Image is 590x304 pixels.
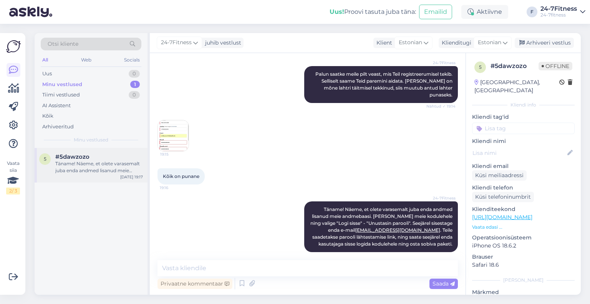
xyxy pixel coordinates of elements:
div: Socials [123,55,141,65]
span: 24-7Fitness [427,195,456,201]
div: [PERSON_NAME] [472,277,575,284]
span: 19:16 [160,185,189,191]
input: Lisa tag [472,123,575,134]
p: Klienditeekond [472,205,575,213]
span: 24-7Fitness [161,38,192,47]
a: 24-7Fitness24-7fitness [540,6,585,18]
p: Vaata edasi ... [472,224,575,231]
div: [GEOGRAPHIC_DATA], [GEOGRAPHIC_DATA] [474,78,559,95]
span: Saada [433,280,455,287]
div: All [41,55,50,65]
button: Emailid [419,5,452,19]
span: Palun saatke meile pilt veast, mis Teil registreerumisel tekib. Selliselt saame Teid paremini aid... [315,71,454,98]
p: Safari 18.6 [472,261,575,269]
div: Vaata siia [6,160,20,194]
div: 0 [129,70,140,78]
div: Web [80,55,93,65]
div: Küsi telefoninumbrit [472,192,534,202]
span: #5dawzozo [55,153,89,160]
div: # 5dawzozo [491,61,539,71]
p: Kliendi email [472,162,575,170]
p: Kliendi tag'id [472,113,575,121]
span: Täname! Näeme, et olete varasemalt juba enda andmed lisanud meie andmebaasi. [PERSON_NAME] meie k... [310,206,454,247]
span: Minu vestlused [74,136,108,143]
span: Offline [539,62,572,70]
div: Uus [42,70,52,78]
p: Kliendi telefon [472,184,575,192]
span: 5 [44,156,46,162]
span: 5 [479,64,482,70]
span: 19:15 [160,151,189,157]
span: Estonian [478,38,501,47]
div: 2 / 3 [6,188,20,194]
span: Kõik on punane [163,173,199,179]
div: [DATE] 19:17 [120,174,143,180]
img: Attachment [158,120,189,151]
img: Askly Logo [6,39,21,54]
div: Klient [373,39,392,47]
div: F [527,7,537,17]
div: Tiimi vestlused [42,91,80,99]
span: Estonian [399,38,422,47]
p: Kliendi nimi [472,137,575,145]
div: 24-7fitness [540,12,577,18]
span: 24-7Fitness [427,60,456,66]
a: [URL][DOMAIN_NAME] [472,214,532,221]
div: 1 [130,81,140,88]
div: 24-7Fitness [540,6,577,12]
div: 0 [129,91,140,99]
div: Arhiveeri vestlus [515,38,574,48]
span: Nähtud ✓ 19:14 [426,103,456,109]
span: Nähtud ✓ 19:17 [427,253,456,258]
div: Privaatne kommentaar [157,279,232,289]
p: Märkmed [472,288,575,296]
span: Otsi kliente [48,40,78,48]
a: [EMAIL_ADDRESS][DOMAIN_NAME] [355,227,440,233]
div: Aktiivne [461,5,508,19]
p: Brauser [472,253,575,261]
input: Lisa nimi [472,149,566,157]
div: Kõik [42,112,53,120]
div: Proovi tasuta juba täna: [330,7,416,17]
div: AI Assistent [42,102,71,110]
div: Täname! Näeme, et olete varasemalt juba enda andmed lisanud meie andmebaasi. [PERSON_NAME] meie k... [55,160,143,174]
p: iPhone OS 18.6.2 [472,242,575,250]
div: juhib vestlust [202,39,241,47]
div: Kliendi info [472,101,575,108]
div: Küsi meiliaadressi [472,170,527,181]
div: Minu vestlused [42,81,82,88]
b: Uus! [330,8,344,15]
p: Operatsioonisüsteem [472,234,575,242]
div: Klienditugi [439,39,471,47]
div: Arhiveeritud [42,123,74,131]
